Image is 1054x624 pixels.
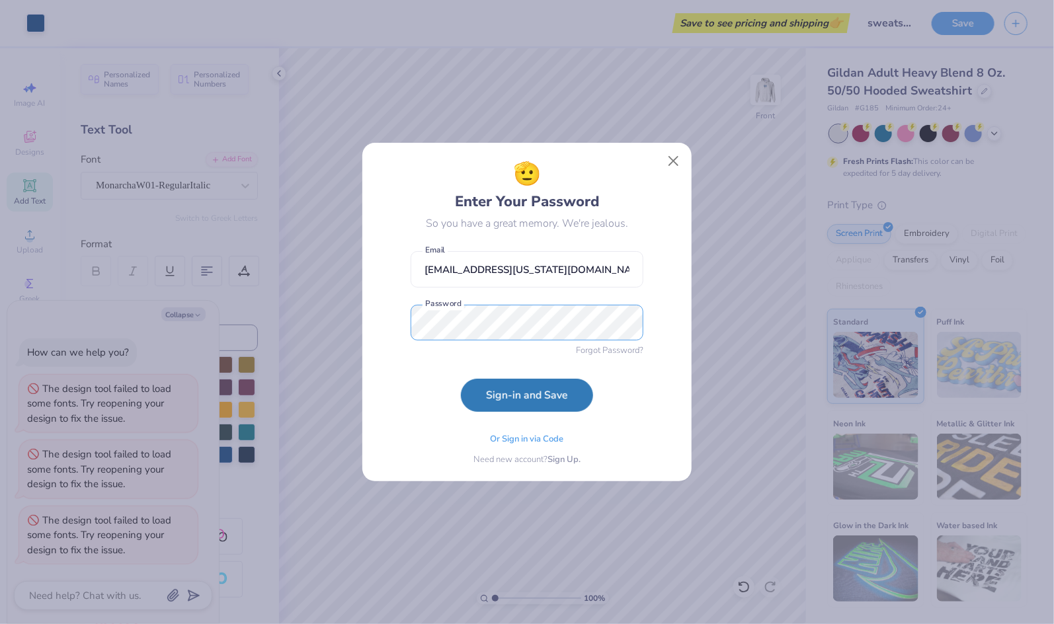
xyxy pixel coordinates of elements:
span: 🫡 [513,157,541,191]
div: So you have a great memory. We're jealous. [426,215,628,231]
span: Forgot Password? [576,344,643,358]
div: Enter Your Password [455,157,599,213]
span: Sign Up. [547,453,581,467]
button: Close [661,149,686,174]
button: Sign-in and Save [461,379,593,412]
span: Or Sign in via Code [491,433,564,446]
div: Need new account? [473,453,581,467]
